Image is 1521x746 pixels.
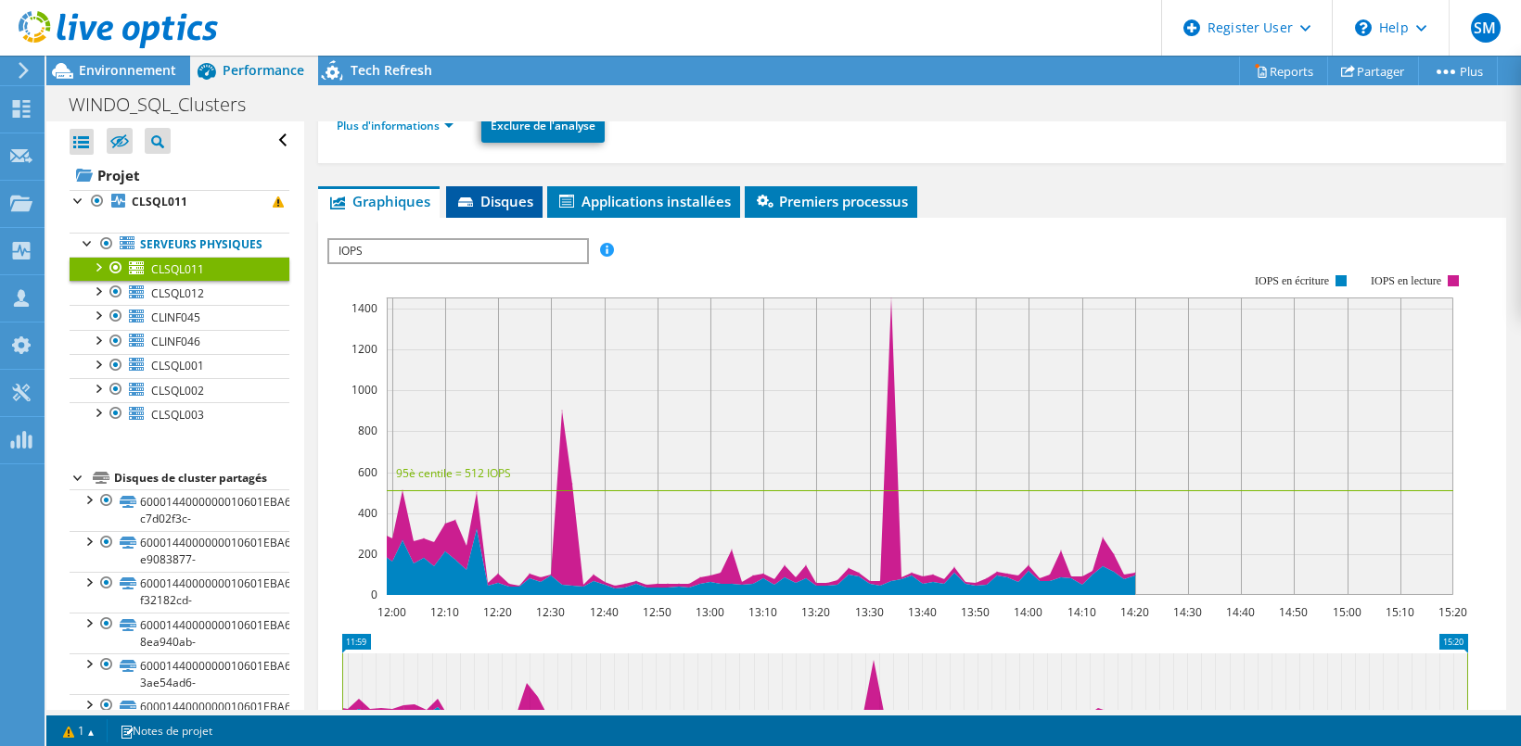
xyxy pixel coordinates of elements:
a: 6000144000000010601EBA67861F0FBE-3ae54ad6- [70,653,289,694]
text: 400 [358,505,377,521]
a: Serveurs physiques [70,233,289,257]
span: Premiers processus [754,192,908,210]
text: 1200 [351,341,377,357]
span: CLSQL003 [151,407,204,423]
a: CLINF045 [70,305,289,329]
b: CLSQL011 [132,194,187,209]
text: 14:40 [1227,604,1256,620]
text: 13:40 [909,604,938,620]
text: 1400 [351,300,377,316]
text: 12:30 [537,604,566,620]
span: Performance [223,61,304,79]
span: Tech Refresh [351,61,432,79]
span: CLINF046 [151,334,200,349]
a: CLSQL003 [70,402,289,426]
text: 600 [358,464,377,480]
text: 12:40 [591,604,620,620]
text: 13:50 [962,604,991,620]
svg: \n [1355,19,1372,36]
span: CLSQL012 [151,285,204,301]
span: CLSQL002 [151,383,204,398]
a: 6000144000000010601EBA67861F4208-e9083877- [70,531,289,572]
text: 13:30 [856,604,885,620]
text: 14:20 [1121,604,1150,620]
a: CLSQL002 [70,378,289,402]
div: Disques de cluster partagés [114,467,289,489]
a: CLSQL011 [70,190,289,214]
a: 1 [50,719,108,742]
text: 12:00 [378,604,407,620]
text: 12:10 [431,604,460,620]
a: 6000144000000010601EBA67861F0FD0-922bb038- [70,694,289,735]
a: 6000144000000010601EBA67861F0DBC-c7d02f3c- [70,489,289,530]
text: IOPS en lecture [1371,274,1441,287]
span: Disques [455,192,533,210]
text: 12:50 [644,604,672,620]
text: IOPS en écriture [1255,274,1329,287]
text: 95è centile = 512 IOPS [396,465,511,481]
a: CLSQL001 [70,354,289,378]
text: 15:00 [1334,604,1362,620]
text: 13:00 [697,604,725,620]
text: 1000 [351,382,377,398]
span: CLINF045 [151,310,200,325]
text: 0 [371,587,377,602]
span: IOPS [329,240,586,262]
a: Plus d'informations [337,118,454,133]
text: 200 [358,546,377,562]
text: 14:30 [1174,604,1203,620]
a: Plus [1418,57,1498,85]
h1: WINDO_SQL_Clusters [60,95,275,115]
span: Environnement [79,61,176,79]
span: CLSQL011 [151,261,204,277]
a: CLINF046 [70,330,289,354]
a: Exclure de l'analyse [481,109,605,143]
span: Applications installées [556,192,731,210]
text: 13:20 [802,604,831,620]
text: 14:10 [1068,604,1097,620]
text: 15:10 [1387,604,1415,620]
a: CLSQL012 [70,281,289,305]
text: 15:20 [1439,604,1468,620]
text: 13:10 [749,604,778,620]
text: 14:50 [1280,604,1309,620]
a: 6000144000000010601EBA67861F0E49-f32182cd- [70,572,289,613]
span: Graphiques [327,192,430,210]
a: CLSQL011 [70,257,289,281]
span: CLSQL001 [151,358,204,373]
text: 800 [358,423,377,438]
a: Partager [1327,57,1419,85]
span: SM [1471,13,1501,43]
a: Reports [1239,57,1328,85]
text: 12:20 [484,604,513,620]
text: 14:00 [1015,604,1043,620]
a: Projet [70,160,289,190]
a: Notes de projet [107,719,225,742]
a: 6000144000000010601EBA67861F0E9F-8ea940ab- [70,613,289,653]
